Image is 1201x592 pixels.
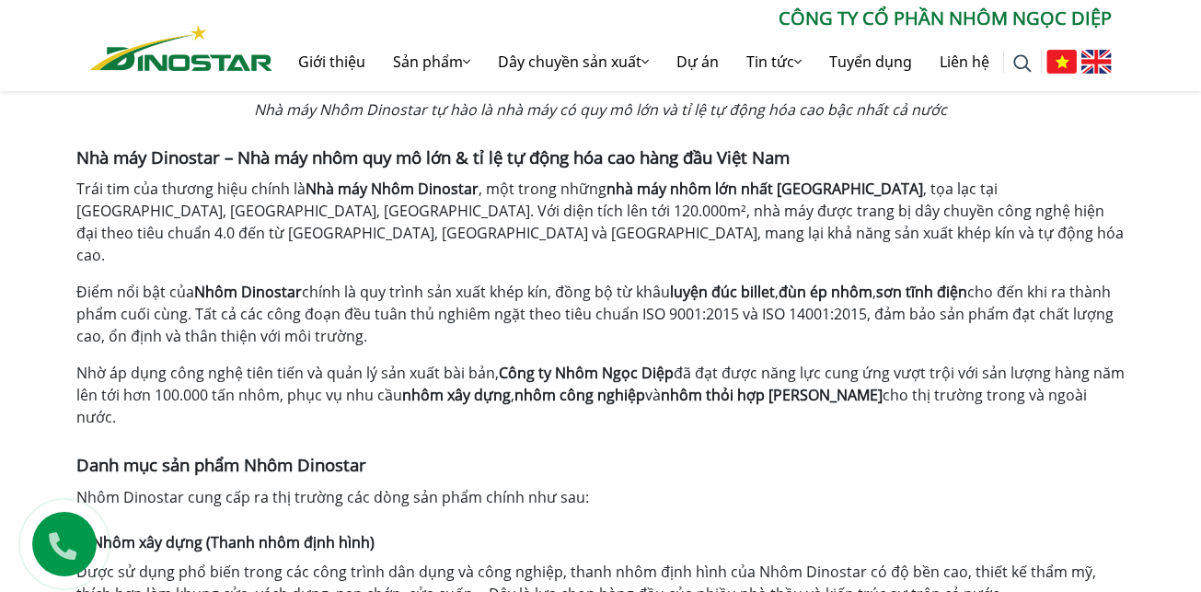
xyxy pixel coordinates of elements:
a: Dây chuyền sản xuất [484,32,663,91]
a: Sản phẩm [379,32,484,91]
a: Danh mục sản phẩm Nhôm Dinostar [76,453,366,476]
strong: Nhà máy Nhôm Dinostar [306,179,479,199]
p: Điểm nổi bật của chính là quy trình sản xuất khép kín, đồng bộ từ khâu , , cho đến khi ra thành p... [76,281,1126,347]
strong: nhà máy nhôm lớn nhất [GEOGRAPHIC_DATA] [606,179,923,199]
strong: nhôm công nghiệp [514,385,645,405]
strong: luyện đúc billet [670,282,775,302]
a: Tin tức [733,32,815,91]
strong: nhôm thỏi hợp [PERSON_NAME] [661,385,883,405]
a: Giới thiệu [284,32,379,91]
img: English [1081,50,1112,74]
p: CÔNG TY CỔ PHẦN NHÔM NGỌC DIỆP [272,5,1112,32]
span: 1. Nhôm xây dựng (Thanh nhôm định hình) [76,532,375,552]
strong: Công ty Nhôm Ngọc Diệp [499,363,674,383]
strong: Nhôm Dinostar [194,282,302,302]
span: Nhà máy Dinostar – Nhà máy nhôm quy mô lớn & tỉ lệ tự động hóa cao hàng đầu Việt Nam [76,145,790,168]
img: Nhôm Dinostar [90,25,272,71]
strong: sơn tĩnh điện [876,282,967,302]
img: Tiếng Việt [1046,50,1077,74]
a: Liên hệ [926,32,1003,91]
p: Trái tim của thương hiệu chính là , một trong những , tọa lạc tại [GEOGRAPHIC_DATA], [GEOGRAPHIC_... [76,178,1126,266]
p: Nhôm Dinostar cung cấp ra thị trường các dòng sản phẩm chính như sau: [76,486,1126,508]
em: Nhà máy Nhôm Dinostar tự hào là nhà máy có quy mô lớn và tỉ lệ tự động hóa cao bậc nhất cả nước [254,99,947,120]
a: Tuyển dụng [815,32,926,91]
img: search [1013,54,1032,73]
p: Nhờ áp dụng công nghệ tiên tiến và quản lý sản xuất bài bản, đã đạt được năng lực cung ứng vượt t... [76,362,1126,428]
strong: nhôm xây dựng [402,385,511,405]
a: Dự án [663,32,733,91]
strong: đùn ép nhôm [779,282,872,302]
